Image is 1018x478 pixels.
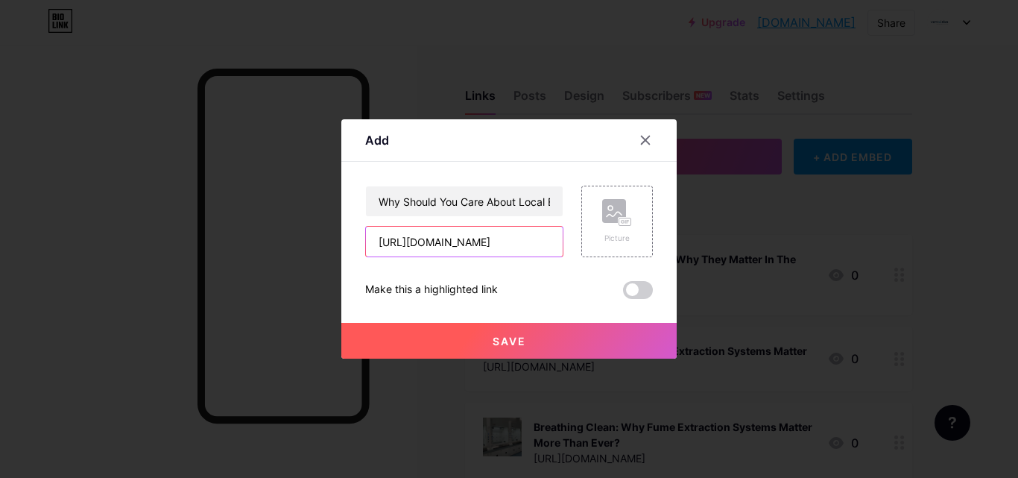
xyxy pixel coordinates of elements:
div: Picture [602,233,632,244]
input: URL [366,227,563,257]
div: Make this a highlighted link [365,281,498,299]
span: Save [493,335,526,348]
button: Save [341,323,677,359]
input: Title [366,186,563,216]
div: Add [365,131,389,149]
